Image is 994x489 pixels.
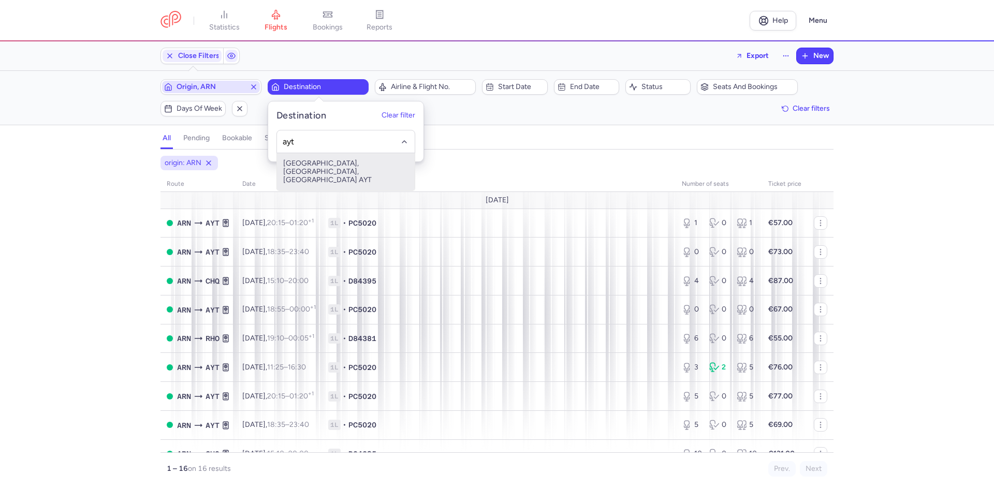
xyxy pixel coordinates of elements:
[267,449,284,458] time: 15:10
[276,110,326,122] h5: Destination
[267,305,285,314] time: 18:55
[242,363,306,372] span: [DATE],
[177,304,191,316] span: Arlanda, Stockholm Arlanda, Sweden
[768,276,793,285] strong: €87.00
[167,306,173,313] span: OPEN
[242,420,309,429] span: [DATE],
[167,278,173,284] span: OPEN
[328,218,341,228] span: 1L
[348,333,376,344] span: D84381
[682,333,701,344] div: 6
[328,333,341,344] span: 1L
[641,83,687,91] span: Status
[729,48,776,64] button: Export
[267,218,314,227] span: –
[498,83,544,91] span: Start date
[328,304,341,315] span: 1L
[177,333,191,344] span: Arlanda, Stockholm Arlanda, Sweden
[308,217,314,224] sup: +1
[797,48,833,64] button: New
[183,134,210,143] h4: pending
[343,276,346,286] span: •
[308,390,314,397] sup: +1
[682,449,701,459] div: 10
[737,304,756,315] div: 0
[709,276,728,286] div: 0
[267,392,285,401] time: 20:15
[283,136,410,147] input: -searchbox
[772,17,788,24] span: Help
[328,449,341,459] span: 1L
[206,362,220,373] span: Antalya, Antalya, Turkey
[289,392,314,401] time: 01:20
[682,420,701,430] div: 5
[277,153,415,190] span: [GEOGRAPHIC_DATA], [GEOGRAPHIC_DATA], [GEOGRAPHIC_DATA] AYT
[288,449,309,458] time: 20:00
[167,249,173,255] span: OPEN
[800,461,827,477] button: Next
[343,391,346,402] span: •
[768,420,793,429] strong: €69.00
[302,9,354,32] a: bookings
[709,333,728,344] div: 0
[682,362,701,373] div: 3
[348,276,376,286] span: D84395
[242,276,309,285] span: [DATE],
[625,79,691,95] button: Status
[737,420,756,430] div: 5
[682,247,701,257] div: 0
[768,363,793,372] strong: €76.00
[267,420,309,429] span: –
[267,218,285,227] time: 20:15
[288,363,306,372] time: 16:30
[177,420,191,431] span: Arlanda, Stockholm Arlanda, Sweden
[177,246,191,258] span: Arlanda, Stockholm Arlanda, Sweden
[242,305,316,314] span: [DATE],
[768,461,796,477] button: Prev.
[206,246,220,258] span: Antalya, Antalya, Turkey
[206,275,220,287] span: Souda, Chaniá, Greece
[570,83,616,91] span: End date
[161,48,223,64] button: Close Filters
[813,52,829,60] span: New
[709,304,728,315] div: 0
[267,334,314,343] span: –
[289,420,309,429] time: 23:40
[709,391,728,402] div: 0
[737,333,756,344] div: 6
[762,176,808,192] th: Ticket price
[177,275,191,287] span: Arlanda, Stockholm Arlanda, Sweden
[313,23,343,32] span: bookings
[768,334,793,343] strong: €55.00
[709,218,728,228] div: 0
[206,217,220,229] span: Antalya, Antalya, Turkey
[177,217,191,229] span: Arlanda, Stockholm Arlanda, Sweden
[267,276,309,285] span: –
[284,83,365,91] span: Destination
[328,391,341,402] span: 1L
[682,276,701,286] div: 4
[343,333,346,344] span: •
[289,305,316,314] time: 00:00
[267,363,284,372] time: 11:25
[486,196,509,204] span: [DATE]
[167,464,188,473] strong: 1 – 16
[267,449,309,458] span: –
[709,362,728,373] div: 2
[737,276,756,286] div: 4
[348,362,376,373] span: PC5020
[391,83,472,91] span: Airline & Flight No.
[250,9,302,32] a: flights
[177,105,222,113] span: Days of week
[375,79,476,95] button: Airline & Flight No.
[343,304,346,315] span: •
[198,9,250,32] a: statistics
[209,23,240,32] span: statistics
[160,11,181,30] a: CitizenPlane red outlined logo
[768,218,793,227] strong: €57.00
[236,176,322,192] th: date
[709,420,728,430] div: 0
[267,247,309,256] span: –
[267,305,316,314] span: –
[242,392,314,401] span: [DATE],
